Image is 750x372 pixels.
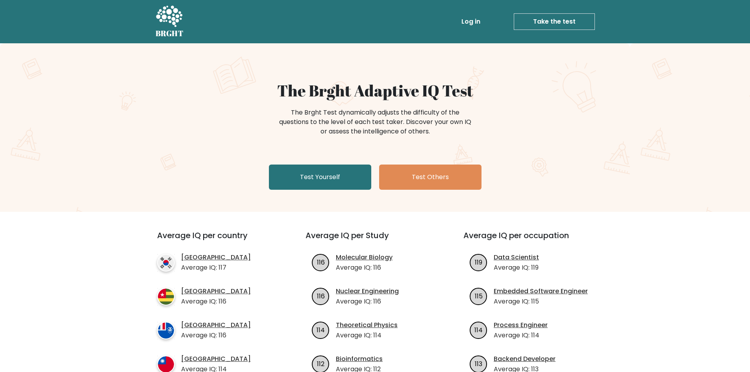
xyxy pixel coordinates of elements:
h1: The Brght Adaptive IQ Test [183,81,567,100]
p: Average IQ: 114 [494,331,548,340]
a: Process Engineer [494,320,548,330]
text: 113 [475,359,482,368]
a: Take the test [514,13,595,30]
p: Average IQ: 116 [336,297,399,306]
a: BRGHT [156,3,184,40]
a: Nuclear Engineering [336,287,399,296]
text: 116 [317,291,325,300]
text: 116 [317,257,325,267]
h3: Average IQ per country [157,231,277,250]
p: Average IQ: 116 [181,297,251,306]
h3: Average IQ per occupation [463,231,602,250]
text: 119 [475,257,482,267]
a: Molecular Biology [336,253,393,262]
text: 114 [317,325,325,334]
a: Embedded Software Engineer [494,287,588,296]
div: The Brght Test dynamically adjusts the difficulty of the questions to the level of each test take... [277,108,474,136]
p: Average IQ: 115 [494,297,588,306]
h3: Average IQ per Study [306,231,444,250]
a: Bioinformatics [336,354,383,364]
h5: BRGHT [156,29,184,38]
text: 112 [317,359,324,368]
text: 115 [475,291,483,300]
text: 114 [474,325,483,334]
a: Theoretical Physics [336,320,398,330]
a: [GEOGRAPHIC_DATA] [181,287,251,296]
a: Test Yourself [269,165,371,190]
p: Average IQ: 114 [336,331,398,340]
p: Average IQ: 116 [336,263,393,272]
img: country [157,254,175,272]
a: Log in [458,14,483,30]
p: Average IQ: 117 [181,263,251,272]
img: country [157,288,175,305]
a: Backend Developer [494,354,556,364]
a: Data Scientist [494,253,539,262]
a: [GEOGRAPHIC_DATA] [181,320,251,330]
img: country [157,322,175,339]
a: [GEOGRAPHIC_DATA] [181,253,251,262]
a: [GEOGRAPHIC_DATA] [181,354,251,364]
p: Average IQ: 119 [494,263,539,272]
p: Average IQ: 116 [181,331,251,340]
a: Test Others [379,165,481,190]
